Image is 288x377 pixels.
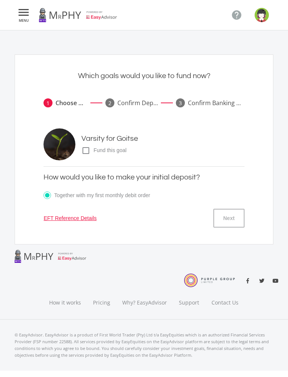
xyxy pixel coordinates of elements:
[173,290,205,301] a: Support
[87,290,116,301] a: Pricing
[213,209,244,228] button: Next
[15,8,33,23] button:  MENU
[17,8,30,17] i: 
[43,191,150,200] label: Together with my first monthly debit order
[228,6,245,24] a: 
[55,98,87,107] div: Choose Goals
[117,98,158,107] div: Confirm Deposits
[179,100,182,107] span: 3
[46,100,49,107] span: 1
[17,19,30,22] span: MENU
[34,71,253,80] h2: Which goals would you like to fund now?
[116,290,173,301] a: Why? EasyAdvisor
[81,134,138,143] h3: Varsity for Goitse
[43,214,96,222] a: EFT Reference Details
[15,332,273,359] p: © EasyAdvisor. EasyAdvisor is a product of First World Trader (Pty) Ltd t/a EasyEquities which is...
[108,100,111,107] span: 2
[43,173,244,182] h2: How would you like to make your initial deposit?
[205,290,245,301] a: Contact Us
[43,290,87,301] a: How it works
[81,146,90,155] i: check_box_outline_blank
[255,8,269,22] img: default-avatar-short-hair-girl.png
[188,98,244,107] div: Confirm Banking Details
[231,9,242,21] i: 
[90,146,138,154] span: Fund this goal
